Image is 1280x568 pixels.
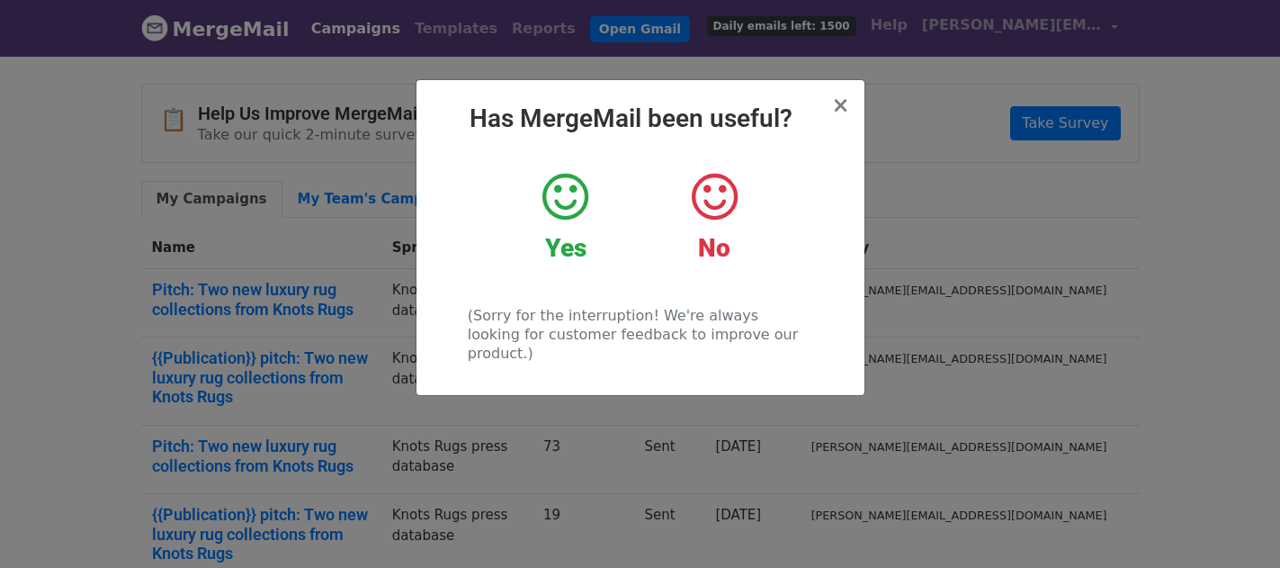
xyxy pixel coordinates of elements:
strong: Yes [545,233,586,263]
span: × [831,93,849,118]
h2: Has MergeMail been useful? [431,104,850,134]
a: Yes [505,170,626,264]
strong: No [698,233,730,263]
iframe: Chat Widget [1190,482,1280,568]
button: Close [831,95,849,116]
p: (Sorry for the interruption! We're always looking for customer feedback to improve our product.) [468,306,812,363]
a: No [653,170,774,264]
